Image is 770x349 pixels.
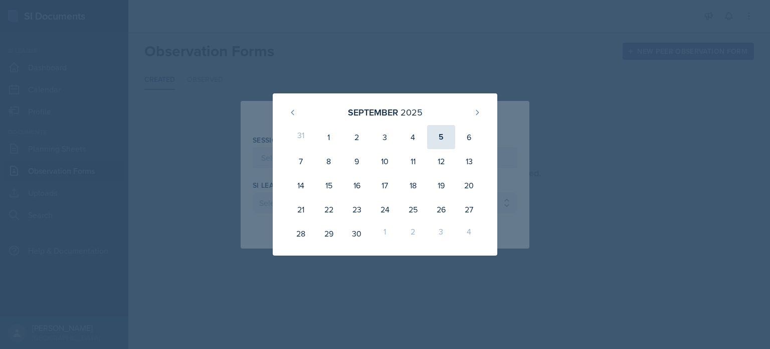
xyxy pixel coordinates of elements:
div: 27 [455,197,483,221]
div: 11 [399,149,427,173]
div: 3 [371,125,399,149]
div: 31 [287,125,315,149]
div: 19 [427,173,455,197]
div: 17 [371,173,399,197]
div: 7 [287,149,315,173]
div: 30 [343,221,371,246]
div: 6 [455,125,483,149]
div: 21 [287,197,315,221]
div: 25 [399,197,427,221]
div: 15 [315,173,343,197]
div: 4 [399,125,427,149]
div: 18 [399,173,427,197]
div: 23 [343,197,371,221]
div: 24 [371,197,399,221]
div: 8 [315,149,343,173]
div: 5 [427,125,455,149]
div: 13 [455,149,483,173]
div: 2 [343,125,371,149]
div: 1 [315,125,343,149]
div: September [348,105,398,119]
div: 4 [455,221,483,246]
div: 2025 [401,105,423,119]
div: 12 [427,149,455,173]
div: 2 [399,221,427,246]
div: 22 [315,197,343,221]
div: 1 [371,221,399,246]
div: 26 [427,197,455,221]
div: 14 [287,173,315,197]
div: 3 [427,221,455,246]
div: 29 [315,221,343,246]
div: 9 [343,149,371,173]
div: 20 [455,173,483,197]
div: 28 [287,221,315,246]
div: 16 [343,173,371,197]
div: 10 [371,149,399,173]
